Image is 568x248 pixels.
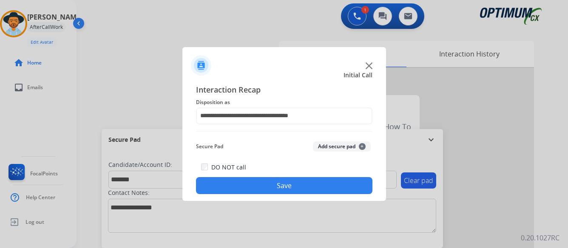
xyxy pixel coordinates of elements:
button: Add secure pad+ [313,141,371,152]
button: Save [196,177,372,194]
span: + [359,143,366,150]
span: Interaction Recap [196,84,372,97]
p: 0.20.1027RC [521,233,559,243]
img: contact-recap-line.svg [196,131,372,132]
img: contactIcon [191,55,211,76]
span: Secure Pad [196,141,223,152]
span: Initial Call [344,71,372,79]
label: DO NOT call [211,163,246,172]
span: Disposition as [196,97,372,107]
